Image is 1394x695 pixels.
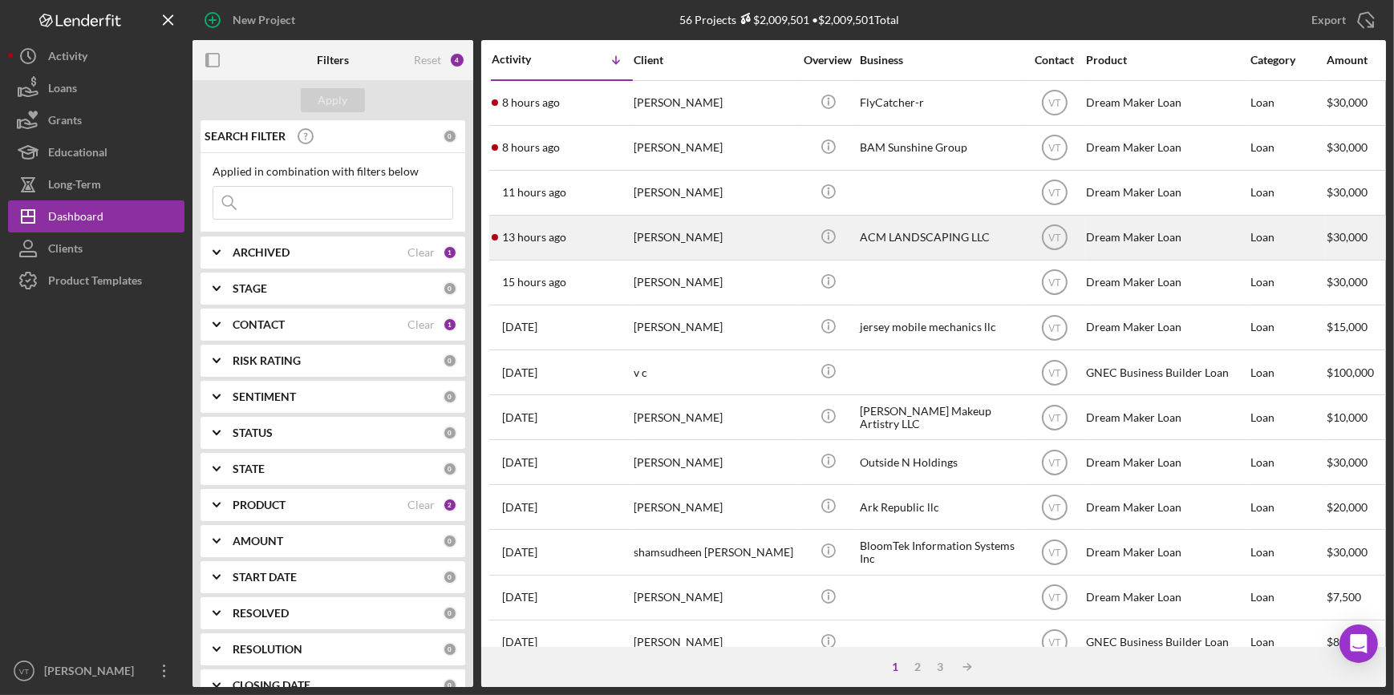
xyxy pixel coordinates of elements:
[860,396,1020,438] div: [PERSON_NAME] Makeup Artistry LLC
[1086,172,1246,214] div: Dream Maker Loan
[502,141,560,154] time: 2025-09-24 02:22
[317,54,349,67] b: Filters
[48,136,107,172] div: Educational
[1250,261,1325,304] div: Loan
[929,661,951,673] div: 3
[1250,486,1325,528] div: Loan
[1024,54,1084,67] div: Contact
[679,13,899,26] div: 56 Projects • $2,009,501 Total
[1086,82,1246,124] div: Dream Maker Loan
[233,246,290,259] b: ARCHIVED
[443,390,457,404] div: 0
[634,621,794,664] div: [PERSON_NAME]
[8,200,184,232] button: Dashboard
[1327,635,1368,649] span: $80,000
[233,463,265,475] b: STATE
[634,127,794,169] div: [PERSON_NAME]
[1250,82,1325,124] div: Loan
[502,321,537,333] time: 2025-09-22 23:24
[233,571,297,584] b: START DATE
[492,53,562,66] div: Activity
[233,426,273,439] b: STATUS
[8,168,184,200] button: Long-Term
[48,72,77,108] div: Loans
[1250,216,1325,259] div: Loan
[502,186,566,199] time: 2025-09-23 23:46
[1048,502,1061,513] text: VT
[233,607,289,620] b: RESOLVED
[634,486,794,528] div: [PERSON_NAME]
[502,456,537,469] time: 2025-09-22 05:06
[1250,306,1325,349] div: Loan
[502,501,537,514] time: 2025-09-22 00:19
[502,96,560,109] time: 2025-09-24 02:30
[1086,306,1246,349] div: Dream Maker Loan
[1086,441,1246,483] div: Dream Maker Loan
[443,642,457,657] div: 0
[8,136,184,168] button: Educational
[1327,545,1368,559] span: $30,000
[1327,320,1368,333] span: $15,000
[1327,275,1368,289] span: $30,000
[860,82,1020,124] div: FlyCatcher-r
[502,366,537,379] time: 2025-09-22 19:12
[1327,140,1368,154] span: $30,000
[8,655,184,687] button: VT[PERSON_NAME]
[1339,624,1378,663] div: Open Intercom Messenger
[48,104,82,140] div: Grants
[1086,576,1246,619] div: Dream Maker Loan
[192,4,311,36] button: New Project
[443,498,457,512] div: 2
[1311,4,1346,36] div: Export
[443,570,457,584] div: 0
[1327,410,1368,424] span: $10,000
[48,265,142,301] div: Product Templates
[443,606,457,620] div: 0
[860,127,1020,169] div: BAM Sunshine Group
[1327,455,1368,469] span: $30,000
[1250,351,1325,394] div: Loan
[407,246,435,259] div: Clear
[502,591,537,604] time: 2025-09-20 00:02
[1048,548,1061,559] text: VT
[233,643,302,656] b: RESOLUTION
[502,546,537,559] time: 2025-09-21 18:16
[1086,54,1246,67] div: Product
[233,535,283,548] b: AMOUNT
[1048,277,1061,289] text: VT
[48,200,103,236] div: Dashboard
[736,13,809,26] div: $2,009,501
[8,265,184,297] a: Product Templates
[1250,621,1325,664] div: Loan
[449,52,465,68] div: 4
[443,129,457,143] div: 0
[1048,592,1061,604] text: VT
[8,232,184,265] button: Clients
[1295,4,1386,36] button: Export
[233,679,310,692] b: CLOSING DATE
[205,130,286,143] b: SEARCH FILTER
[634,172,794,214] div: [PERSON_NAME]
[443,281,457,296] div: 0
[1250,441,1325,483] div: Loan
[502,276,566,289] time: 2025-09-23 18:57
[48,40,87,76] div: Activity
[860,531,1020,573] div: BloomTek Information Systems Inc
[634,531,794,573] div: shamsudheen [PERSON_NAME]
[40,655,144,691] div: [PERSON_NAME]
[1086,621,1246,664] div: GNEC Business Builder Loan
[1327,590,1361,604] span: $7,500
[443,317,457,332] div: 1
[213,165,453,178] div: Applied in combination with filters below
[8,40,184,72] button: Activity
[1086,486,1246,528] div: Dream Maker Loan
[1327,54,1387,67] div: Amount
[1086,396,1246,438] div: Dream Maker Loan
[1048,412,1061,423] text: VT
[1086,261,1246,304] div: Dream Maker Loan
[634,216,794,259] div: [PERSON_NAME]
